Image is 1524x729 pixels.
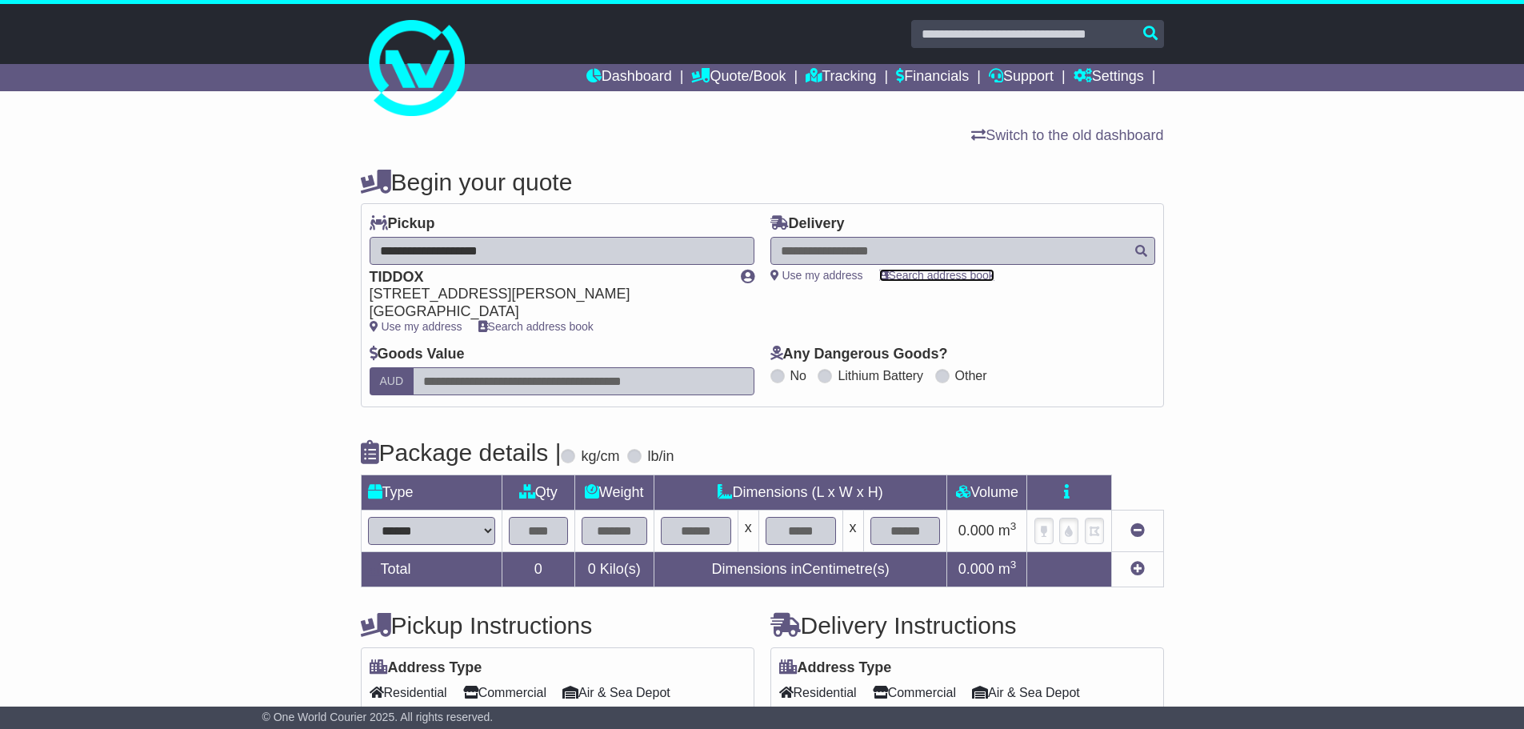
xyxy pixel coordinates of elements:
a: Remove this item [1130,523,1145,539]
a: Switch to the old dashboard [971,127,1163,143]
a: Support [989,64,1054,91]
span: Air & Sea Depot [562,680,670,705]
label: Delivery [770,215,845,233]
label: kg/cm [581,448,619,466]
h4: Pickup Instructions [361,612,754,639]
label: lb/in [647,448,674,466]
a: Search address book [478,320,594,333]
typeahead: Please provide city [770,237,1155,265]
div: [STREET_ADDRESS][PERSON_NAME] [370,286,725,303]
label: Pickup [370,215,435,233]
td: Type [361,475,502,510]
span: Commercial [873,680,956,705]
div: [GEOGRAPHIC_DATA] [370,303,725,321]
span: Commercial [463,680,546,705]
td: Kilo(s) [574,551,654,587]
div: TIDDOX [370,269,725,286]
td: Total [361,551,502,587]
label: Any Dangerous Goods? [770,346,948,363]
a: Add new item [1130,561,1145,577]
span: Residential [779,680,857,705]
label: AUD [370,367,414,395]
label: Address Type [370,659,482,677]
a: Settings [1074,64,1144,91]
label: Goods Value [370,346,465,363]
span: Air & Sea Depot [972,680,1080,705]
td: 0 [502,551,574,587]
h4: Delivery Instructions [770,612,1164,639]
td: x [842,510,863,551]
td: Volume [947,475,1027,510]
a: Quote/Book [691,64,786,91]
label: Address Type [779,659,892,677]
a: Financials [896,64,969,91]
a: Use my address [770,269,863,282]
label: No [790,368,806,383]
sup: 3 [1010,520,1017,532]
a: Use my address [370,320,462,333]
a: Search address book [879,269,994,282]
label: Lithium Battery [838,368,923,383]
td: Qty [502,475,574,510]
span: © One World Courier 2025. All rights reserved. [262,711,494,723]
span: 0.000 [958,561,994,577]
h4: Begin your quote [361,169,1164,195]
span: 0 [588,561,596,577]
td: Weight [574,475,654,510]
td: x [738,510,758,551]
h4: Package details | [361,439,562,466]
span: m [998,523,1017,539]
sup: 3 [1010,559,1017,571]
a: Dashboard [586,64,672,91]
a: Tracking [806,64,876,91]
span: Residential [370,680,447,705]
label: Other [955,368,987,383]
span: 0.000 [958,523,994,539]
td: Dimensions in Centimetre(s) [654,551,947,587]
span: m [998,561,1017,577]
td: Dimensions (L x W x H) [654,475,947,510]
